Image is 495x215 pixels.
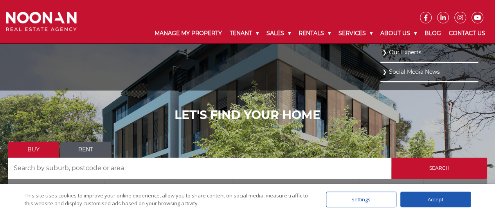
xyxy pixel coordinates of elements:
[6,12,77,31] img: Noonan Real Estate Agency
[326,192,396,207] div: Settings
[382,47,476,58] a: Our Experts
[8,158,391,179] input: Search by suburb, postcode or area
[8,142,59,158] a: Buy
[445,23,489,43] a: Contact Us
[263,23,295,43] a: Sales
[60,142,111,158] a: Rent
[226,23,263,43] a: Tenant
[8,108,487,122] h1: LET'S FIND YOUR HOME
[400,192,471,207] div: Accept
[382,67,476,77] a: Social Media News
[295,23,335,43] a: Rentals
[25,192,310,207] div: This site uses cookies to improve your online experience, allow you to share content on social me...
[376,23,421,43] a: About Us
[391,158,487,179] input: Search
[421,23,445,43] a: Blog
[335,23,376,43] a: Services
[151,23,226,43] a: Manage My Property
